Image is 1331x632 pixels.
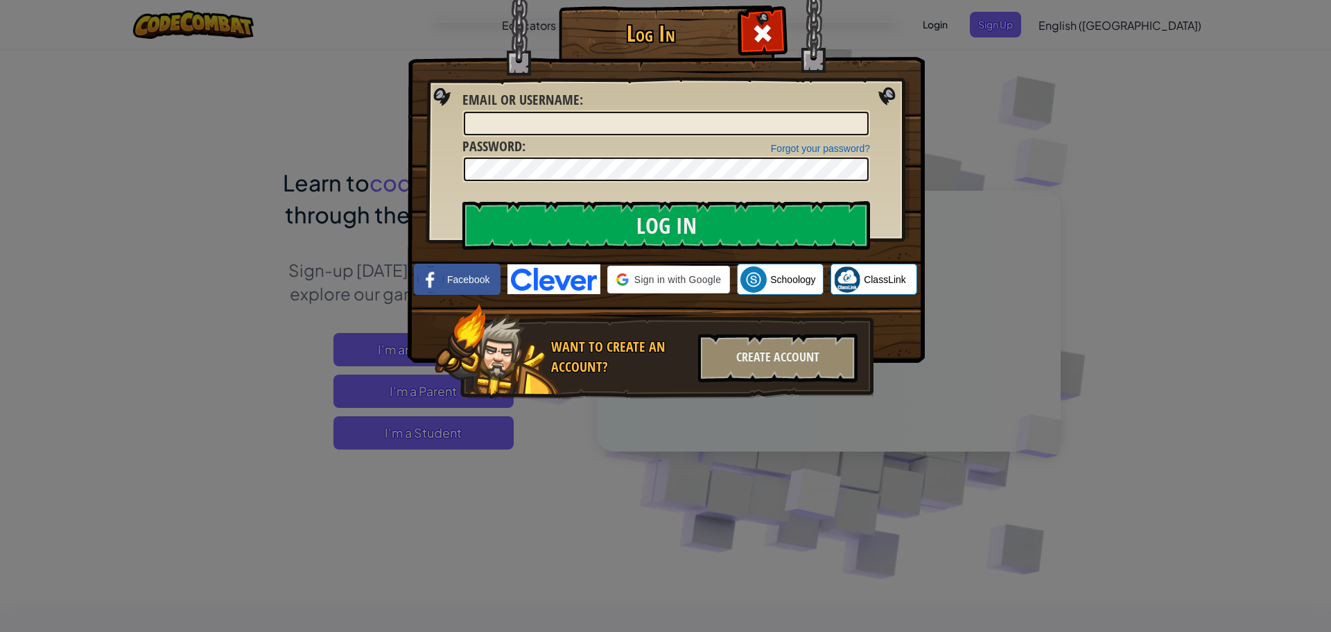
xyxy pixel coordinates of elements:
img: clever-logo-blue.png [507,264,600,294]
div: Want to create an account? [551,337,690,377]
span: ClassLink [864,273,906,287]
span: Email or Username [462,90,580,109]
div: Create Account [698,334,858,382]
label: : [462,137,525,157]
span: Facebook [447,273,489,287]
span: Schoology [770,273,815,287]
img: schoology.png [740,266,767,293]
h1: Log In [562,22,739,46]
input: Log In [462,201,870,250]
span: Sign in with Google [634,273,721,287]
div: Sign in with Google [607,266,730,293]
span: Password [462,137,522,155]
a: Forgot your password? [771,143,870,154]
img: facebook_small.png [417,266,444,293]
label: : [462,90,583,110]
img: classlink-logo-small.png [834,266,860,293]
